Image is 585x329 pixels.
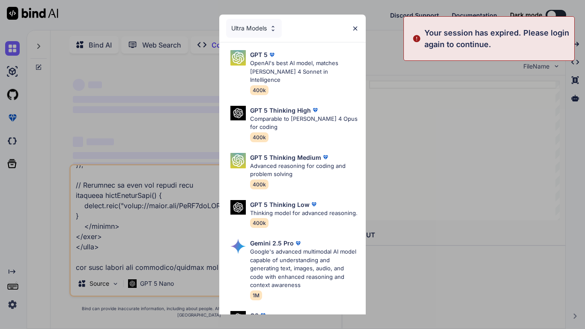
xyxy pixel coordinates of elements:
img: Pick Models [230,200,246,215]
span: 400k [250,132,269,142]
img: premium [268,51,276,59]
p: Google's advanced multimodal AI model capable of understanding and generating text, images, audio... [250,248,359,290]
img: Pick Models [269,25,277,32]
span: 1M [250,290,262,300]
img: premium [259,311,267,320]
img: Pick Models [230,153,246,168]
p: GPT 5 [250,50,268,59]
div: Ultra Models [226,19,282,38]
span: 400k [250,218,269,228]
span: 400k [250,179,269,189]
p: O3 [250,311,259,320]
p: Advanced reasoning for coding and problem solving [250,162,359,179]
p: GPT 5 Thinking High [250,106,311,115]
p: Comparable to [PERSON_NAME] 4 Opus for coding [250,115,359,132]
p: GPT 5 Thinking Medium [250,153,321,162]
img: premium [310,200,318,209]
p: OpenAI's best AI model, matches [PERSON_NAME] 4 Sonnet in Intelligence [250,59,359,84]
img: premium [311,106,319,114]
img: premium [321,153,330,162]
img: alert [412,27,421,50]
span: 400k [250,85,269,95]
p: Your session has expired. Please login again to continue. [424,27,569,50]
p: Gemini 2.5 Pro [250,239,294,248]
img: Pick Models [230,239,246,254]
img: Pick Models [230,311,246,326]
p: Thinking model for advanced reasoning. [250,209,358,218]
img: Pick Models [230,106,246,121]
p: GPT 5 Thinking Low [250,200,310,209]
img: premium [294,239,302,248]
img: Pick Models [230,50,246,66]
img: close [352,25,359,32]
